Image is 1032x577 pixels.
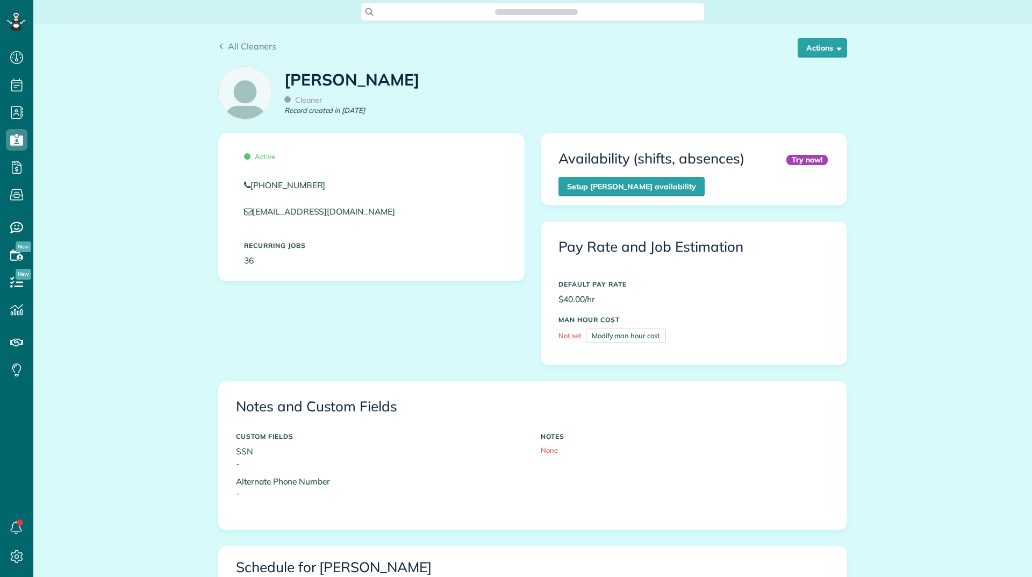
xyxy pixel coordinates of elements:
[244,206,405,217] a: [EMAIL_ADDRESS][DOMAIN_NAME]
[284,71,420,89] h1: [PERSON_NAME]
[244,152,275,161] span: Active
[558,293,829,305] p: $40.00/hr
[541,446,558,454] span: None
[16,241,31,252] span: New
[219,67,271,119] img: employee_icon-c2f8239691d896a72cdd9dc41cfb7b06f9d69bdd837a2ad469be8ff06ab05b5f.png
[16,269,31,280] span: New
[284,105,365,116] em: Record created in [DATE]
[236,560,829,575] h3: Schedule for [PERSON_NAME]
[558,331,582,340] span: Not set
[236,475,525,500] p: Alternate Phone Number -
[786,155,828,165] div: Try now!
[506,6,567,17] span: Search ZenMaid…
[236,399,829,415] h3: Notes and Custom Fields
[228,41,276,52] span: All Cleaners
[236,433,525,440] h5: CUSTOM FIELDS
[244,242,499,249] h5: Recurring Jobs
[284,95,322,105] span: Cleaner
[558,281,829,288] h5: DEFAULT PAY RATE
[244,254,499,267] p: 36
[236,445,525,470] p: SSN -
[244,179,499,191] a: [PHONE_NUMBER]
[798,38,847,58] button: Actions
[218,40,276,53] a: All Cleaners
[541,433,829,440] h5: NOTES
[586,329,666,343] a: Modify man hour cost
[558,177,705,196] a: Setup [PERSON_NAME] availability
[558,151,744,167] h3: Availability (shifts, absences)
[558,239,829,255] h3: Pay Rate and Job Estimation
[558,316,829,323] h5: MAN HOUR COST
